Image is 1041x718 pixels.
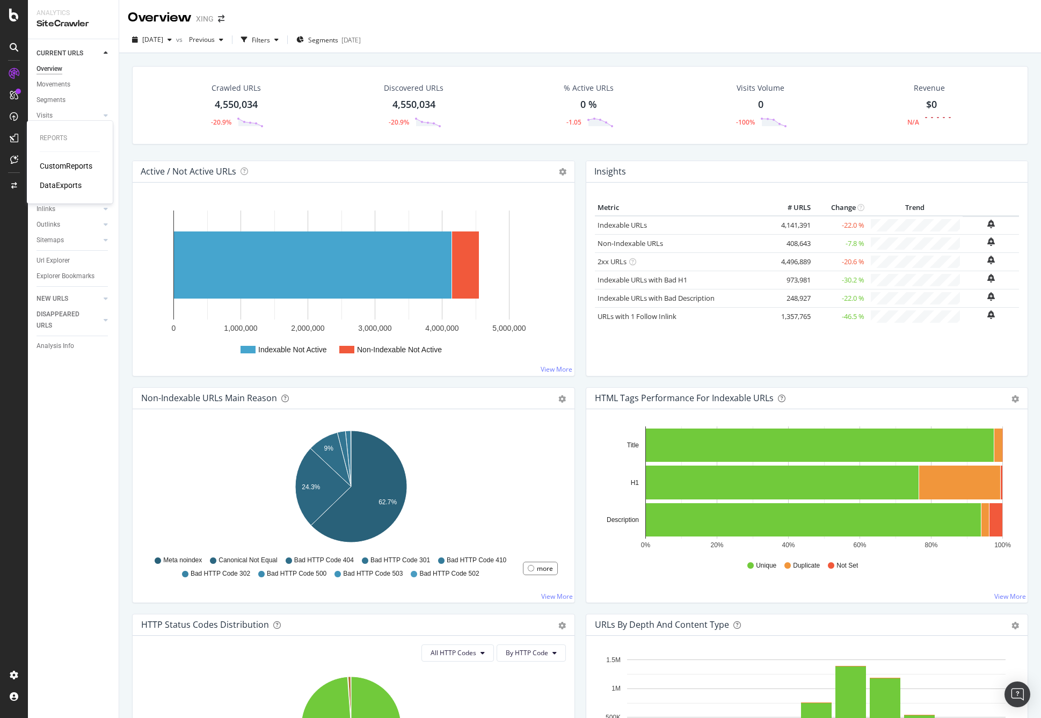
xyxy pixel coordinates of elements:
[40,161,92,171] a: CustomReports
[128,9,192,27] div: Overview
[606,516,638,524] text: Description
[37,95,111,106] a: Segments
[1004,681,1030,707] div: Open Intercom Messenger
[343,569,403,578] span: Bad HTTP Code 503
[813,200,867,216] th: Change
[37,110,53,121] div: Visits
[37,48,83,59] div: CURRENT URLS
[37,309,100,331] a: DISAPPEARED URLS
[378,498,397,506] text: 62.7%
[358,324,391,332] text: 3,000,000
[541,592,573,601] a: View More
[630,479,639,487] text: H1
[324,445,334,452] text: 9%
[384,83,443,93] div: Discovered URLs
[37,309,91,331] div: DISAPPEARED URLS
[907,118,919,127] div: N/A
[598,293,715,303] a: Indexable URLs with Bad Description
[793,561,820,570] span: Duplicate
[914,83,945,93] span: Revenue
[595,393,774,403] div: HTML Tags Performance for Indexable URLs
[291,324,324,332] text: 2,000,000
[37,340,74,352] div: Analysis Info
[770,216,813,235] td: 4,141,391
[215,98,258,112] div: 4,550,034
[37,219,60,230] div: Outlinks
[492,324,526,332] text: 5,000,000
[558,395,566,403] div: gear
[770,252,813,271] td: 4,496,889
[37,235,64,246] div: Sitemaps
[558,622,566,629] div: gear
[252,35,270,45] div: Filters
[813,234,867,252] td: -7.8 %
[537,564,553,573] div: more
[598,238,663,248] a: Non-Indexable URLs
[37,271,111,282] a: Explorer Bookmarks
[141,619,269,630] div: HTTP Status Codes Distribution
[606,656,621,664] text: 1.5M
[431,648,476,657] span: All HTTP Codes
[128,31,176,48] button: [DATE]
[172,324,176,332] text: 0
[370,556,430,565] span: Bad HTTP Code 301
[447,556,506,565] span: Bad HTTP Code 410
[37,255,111,266] a: Url Explorer
[770,271,813,289] td: 973,981
[566,118,581,127] div: -1.05
[141,393,277,403] div: Non-Indexable URLs Main Reason
[40,180,82,191] a: DataExports
[987,256,995,264] div: bell-plus
[389,118,409,127] div: -20.9%
[191,569,250,578] span: Bad HTTP Code 302
[37,9,110,18] div: Analytics
[598,220,647,230] a: Indexable URLs
[756,561,776,570] span: Unique
[219,556,277,565] span: Canonical Not Equal
[141,164,236,179] h4: Active / Not Active URLs
[770,289,813,307] td: 248,927
[1011,395,1019,403] div: gear
[141,200,562,367] svg: A chart.
[612,685,621,692] text: 1M
[425,324,458,332] text: 4,000,000
[37,271,94,282] div: Explorer Bookmarks
[37,340,111,352] a: Analysis Info
[218,15,224,23] div: arrow-right-arrow-left
[594,164,626,179] h4: Insights
[237,31,283,48] button: Filters
[987,292,995,301] div: bell-plus
[782,541,795,549] text: 40%
[924,541,937,549] text: 80%
[37,204,100,215] a: Inlinks
[506,648,548,657] span: By HTTP Code
[37,204,55,215] div: Inlinks
[598,257,627,266] a: 2xx URLs
[308,35,338,45] span: Segments
[37,293,68,304] div: NEW URLS
[185,35,215,44] span: Previous
[926,98,937,111] span: $0
[994,592,1026,601] a: View More
[258,345,327,354] text: Indexable Not Active
[142,35,163,44] span: 2025 Aug. 8th
[598,275,687,285] a: Indexable URLs with Bad H1
[564,83,614,93] div: % Active URLs
[836,561,858,570] span: Not Set
[559,168,566,176] i: Options
[267,569,326,578] span: Bad HTTP Code 500
[294,556,354,565] span: Bad HTTP Code 404
[141,426,562,551] div: A chart.
[37,79,111,90] a: Movements
[212,83,261,93] div: Crawled URLs
[987,237,995,246] div: bell-plus
[736,118,755,127] div: -100%
[541,365,572,374] a: View More
[37,293,100,304] a: NEW URLS
[37,18,110,30] div: SiteCrawler
[640,541,650,549] text: 0%
[813,216,867,235] td: -22.0 %
[37,95,65,106] div: Segments
[770,200,813,216] th: # URLS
